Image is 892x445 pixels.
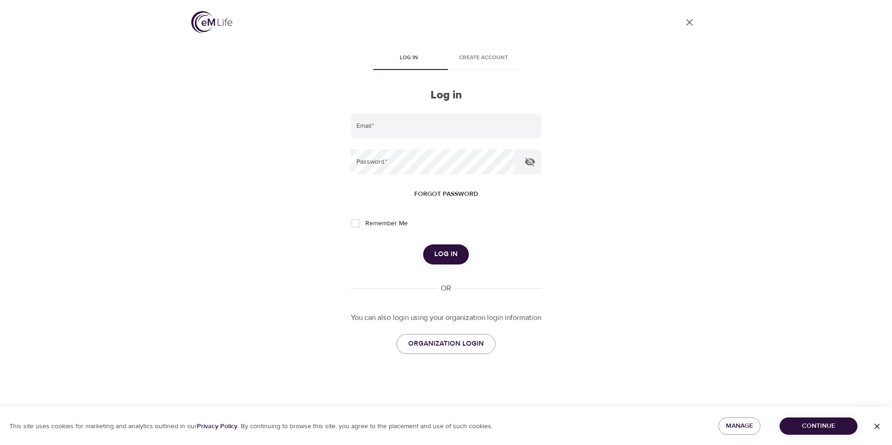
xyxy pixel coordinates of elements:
img: logo [191,11,232,33]
div: disabled tabs example [351,48,541,70]
p: You can also login using your organization login information [351,313,541,323]
button: Log in [423,244,469,264]
span: Log in [434,248,458,260]
span: Remember Me [365,219,408,229]
span: Create account [452,53,515,63]
button: Continue [780,417,857,435]
a: close [678,11,701,34]
span: Forgot password [414,188,478,200]
a: ORGANIZATION LOGIN [397,334,495,354]
button: Manage [718,417,760,435]
div: OR [437,283,455,294]
span: Manage [726,420,753,432]
h2: Log in [351,89,541,102]
span: Continue [787,420,850,432]
span: Log in [377,53,440,63]
span: ORGANIZATION LOGIN [408,338,484,350]
a: Privacy Policy [197,422,237,431]
button: Forgot password [411,186,482,203]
